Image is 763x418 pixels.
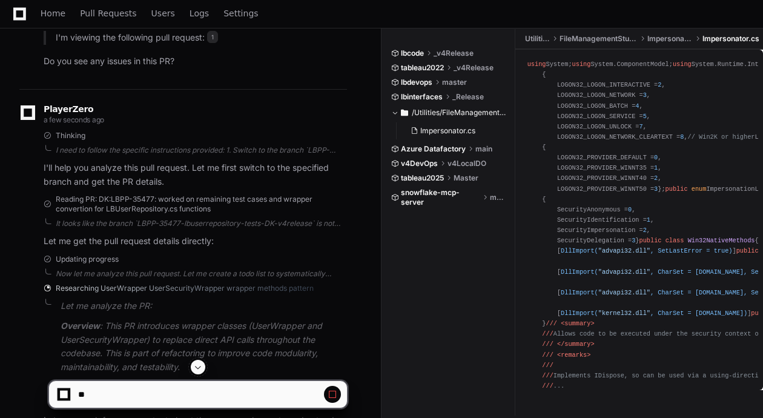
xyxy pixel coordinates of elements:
span: Impersonator.cs [420,126,475,136]
span: <summary> [561,320,594,327]
span: _v4Release [434,48,474,58]
p: I'll help you analyze this pull request. Let me first switch to the specified branch and get the ... [44,161,347,189]
p: Let me get the pull request details directly: [44,234,347,248]
span: main [490,193,506,202]
span: FileManagementStudio [560,34,638,44]
span: public [666,185,688,193]
span: Reading PR: DK:LBPP-35477: worked on remaining test cases and wrapper convertion for LBUserReposi... [56,194,347,214]
span: 1 [654,164,658,171]
span: lbinterfaces [401,92,443,102]
span: DllImport( , SetLastError = true) [561,247,732,254]
span: /// [542,351,553,359]
span: 1 [647,216,650,224]
span: v4LocalDO [448,159,486,168]
span: 8 [680,133,684,141]
div: It looks like the branch `LBPP-35477-lbuserrepository-tests-DK-v4release` is not available in the... [56,219,347,228]
span: _v4Release [454,63,494,73]
span: 3 [654,185,658,193]
span: enum [692,185,707,193]
span: "advapi32.dll" [598,268,650,276]
span: /// [542,330,553,337]
span: using [673,61,692,68]
span: public [736,247,759,254]
span: 2 [654,174,658,182]
svg: Directory [401,105,408,120]
button: Impersonator.cs [406,122,499,139]
span: 2 [643,227,647,234]
span: Master [454,173,478,183]
span: using [572,61,591,68]
span: snowflake-mcp-server [401,188,480,207]
span: 3 [643,91,647,99]
button: /Utilities/FileManagementStudio/Impersonator [391,103,506,122]
span: 4 [635,102,639,110]
span: "kernel32.dll" [598,310,650,317]
span: 0 [628,206,632,213]
span: Updating progress [56,254,119,264]
p: Let me analyze the PR: [61,299,347,313]
span: Pull Requests [80,10,136,17]
span: "advapi32.dll" [598,247,650,254]
span: </summary> [557,340,595,348]
span: Researching UserWrapper UserSecurityWrapper wrapper methods pattern [56,284,314,293]
span: /// [546,320,557,327]
span: lbcode [401,48,424,58]
span: 7 [639,123,642,130]
span: Win32NativeMethods [688,237,755,244]
span: Users [151,10,175,17]
span: /// [542,340,553,348]
span: lbdevops [401,78,432,87]
span: master [442,78,467,87]
span: 3 [632,237,635,244]
span: main [475,144,492,154]
span: "advapi32.dll" [598,289,650,296]
span: _Release [452,92,484,102]
span: Thinking [56,131,85,141]
span: Impersonator.cs [702,34,759,44]
strong: Overview [61,320,100,331]
span: 0 [654,154,658,161]
span: using [527,61,546,68]
span: /Utilities/FileManagementStudio/Impersonator [412,108,506,118]
span: 2 [658,81,661,88]
span: Home [41,10,65,17]
span: Impersonator [647,34,693,44]
span: tableau2025 [401,173,444,183]
p: I'm viewing the following pull request: [56,31,347,45]
span: Settings [223,10,258,17]
p: : This PR introduces wrapper classes (UserWrapper and UserSecurityWrapper) to replace direct API ... [61,319,347,374]
span: class [666,237,684,244]
span: tableau2022 [401,63,444,73]
div: I need to follow the specific instructions provided: 1. Switch to the branch `LBPP-35477-lbuserre... [56,145,347,155]
span: v4DevOps [401,159,438,168]
span: Utilities [525,34,550,44]
div: Now let me analyze this pull request. Let me create a todo list to systematically review this PR:... [56,269,347,279]
span: public [639,237,662,244]
span: DllImport( , CharSet = [DOMAIN_NAME]) [561,310,747,317]
span: Logs [190,10,209,17]
span: 1 [207,31,218,43]
p: Do you see any issues in this PR? [44,55,347,68]
span: 5 [643,113,647,120]
span: // Win2K or higher [688,133,755,141]
span: PlayerZero [44,105,93,113]
span: a few seconds ago [44,115,104,124]
span: <remarks> [557,351,590,359]
span: Azure Datafactory [401,144,466,154]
